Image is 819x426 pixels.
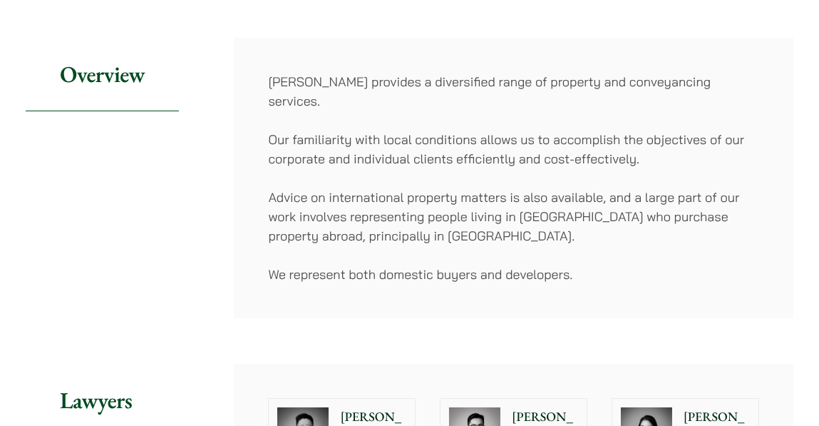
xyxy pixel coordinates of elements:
p: Advice on international property matters is also available, and a large part of our work involves... [268,188,759,245]
p: [PERSON_NAME] provides a diversified range of property and conveyancing services. [268,72,759,111]
p: We represent both domestic buyers and developers. [268,265,759,284]
p: Our familiarity with local conditions allows us to accomplish the objectives of our corporate and... [268,130,759,168]
h2: Overview [26,38,179,111]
